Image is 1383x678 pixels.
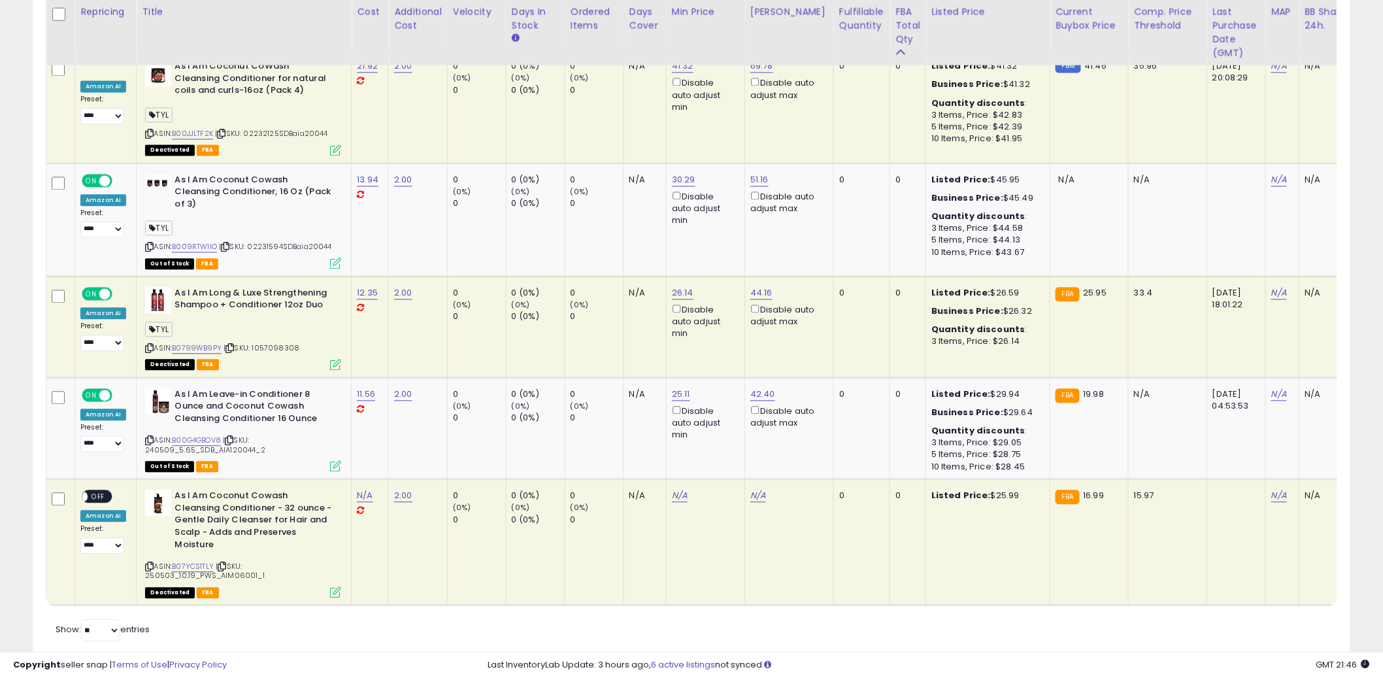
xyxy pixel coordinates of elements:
[1305,287,1348,299] div: N/A
[1271,286,1287,299] a: N/A
[672,489,688,502] a: N/A
[629,287,656,299] div: N/A
[145,287,341,369] div: ASIN:
[750,75,824,101] div: Disable auto adjust max
[629,490,656,501] div: N/A
[672,189,735,226] div: Disable auto adjust min
[453,311,506,322] div: 0
[453,490,506,501] div: 0
[750,403,824,429] div: Disable auto adjust max
[175,388,333,428] b: As I Am Leave-in Conditioner 8 Ounce and Coconut Cowash Cleansing Conditioner 16 Ounce
[145,107,173,122] span: TYL
[145,561,265,581] span: | SKU: 250503_10.19_PWS_AIM06001_1
[453,186,471,197] small: (0%)
[112,658,167,671] a: Terms of Use
[931,59,991,72] b: Listed Price:
[488,659,1370,671] div: Last InventoryLab Update: 3 hours ago, not synced.
[652,658,716,671] a: 6 active listings
[571,514,624,526] div: 0
[1134,287,1197,299] div: 33.4
[839,388,880,400] div: 0
[145,144,195,156] span: All listings that are unavailable for purchase on Amazon for any reason other than out-of-stock
[512,197,565,209] div: 0 (0%)
[453,401,471,411] small: (0%)
[839,490,880,501] div: 0
[453,388,506,400] div: 0
[145,322,173,337] span: TYL
[1134,60,1197,72] div: 35.96
[931,305,1003,317] b: Business Price:
[931,449,1040,460] div: 5 Items, Price: $28.75
[1305,174,1348,186] div: N/A
[750,489,766,502] a: N/A
[196,461,218,472] span: FBA
[1084,59,1107,72] span: 41.46
[1305,60,1348,72] div: N/A
[1305,5,1352,32] div: BB Share 24h.
[145,174,341,267] div: ASIN:
[571,84,624,96] div: 0
[512,490,565,501] div: 0 (0%)
[672,388,690,401] a: 25.11
[453,174,506,186] div: 0
[80,209,126,238] div: Preset:
[571,412,624,424] div: 0
[453,502,471,513] small: (0%)
[672,5,739,18] div: Min Price
[1134,490,1197,501] div: 15.97
[571,502,589,513] small: (0%)
[83,175,99,186] span: ON
[931,109,1040,121] div: 3 Items, Price: $42.83
[750,173,769,186] a: 51.16
[453,299,471,310] small: (0%)
[931,407,1040,418] div: $29.64
[750,286,773,299] a: 44.16
[197,587,219,598] span: FBA
[571,299,589,310] small: (0%)
[80,194,126,206] div: Amazon AI
[219,241,331,252] span: | SKU: 02231594SDBaia20044
[750,189,824,214] div: Disable auto adjust max
[145,388,341,471] div: ASIN:
[512,60,565,72] div: 0 (0%)
[931,305,1040,317] div: $26.32
[1056,5,1123,32] div: Current Buybox Price
[175,60,333,100] b: As I Am Coconut CoWash Cleansing Conditioner for natural coils and curls-16oz (Pack 4)
[931,286,991,299] b: Listed Price:
[394,5,442,32] div: Additional Cost
[672,403,735,441] div: Disable auto adjust min
[931,210,1025,222] b: Quantity discounts
[145,388,171,415] img: 41kRSwyhrxL._SL40_.jpg
[512,502,530,513] small: (0%)
[931,211,1040,222] div: :
[80,5,131,18] div: Repricing
[80,80,126,92] div: Amazon AI
[80,524,126,554] div: Preset:
[1056,59,1081,73] small: FBM
[80,95,126,124] div: Preset:
[224,343,299,353] span: | SKU: 1057098308
[453,514,506,526] div: 0
[142,5,346,18] div: Title
[145,490,171,516] img: 31WUHv+LcSL._SL40_.jpg
[571,197,624,209] div: 0
[839,174,880,186] div: 0
[357,286,378,299] a: 12.35
[672,286,693,299] a: 26.14
[629,5,661,32] div: Days Cover
[56,623,150,636] span: Show: entries
[175,174,333,214] b: As I Am Coconut Cowash Cleansing Conditioner, 16 Oz (Pack of 3)
[571,60,624,72] div: 0
[512,84,565,96] div: 0 (0%)
[571,401,589,411] small: (0%)
[931,388,1040,400] div: $29.94
[110,288,131,299] span: OFF
[931,323,1025,335] b: Quantity discounts
[931,461,1040,473] div: 10 Items, Price: $28.45
[931,97,1040,109] div: :
[571,186,589,197] small: (0%)
[172,128,213,139] a: B00JJLTF2K
[1271,388,1287,401] a: N/A
[175,490,333,554] b: As I Am Coconut Cowash Cleansing Conditioner - 32 ounce - Gentle Daily Cleanser for Hair and Scal...
[931,425,1040,437] div: :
